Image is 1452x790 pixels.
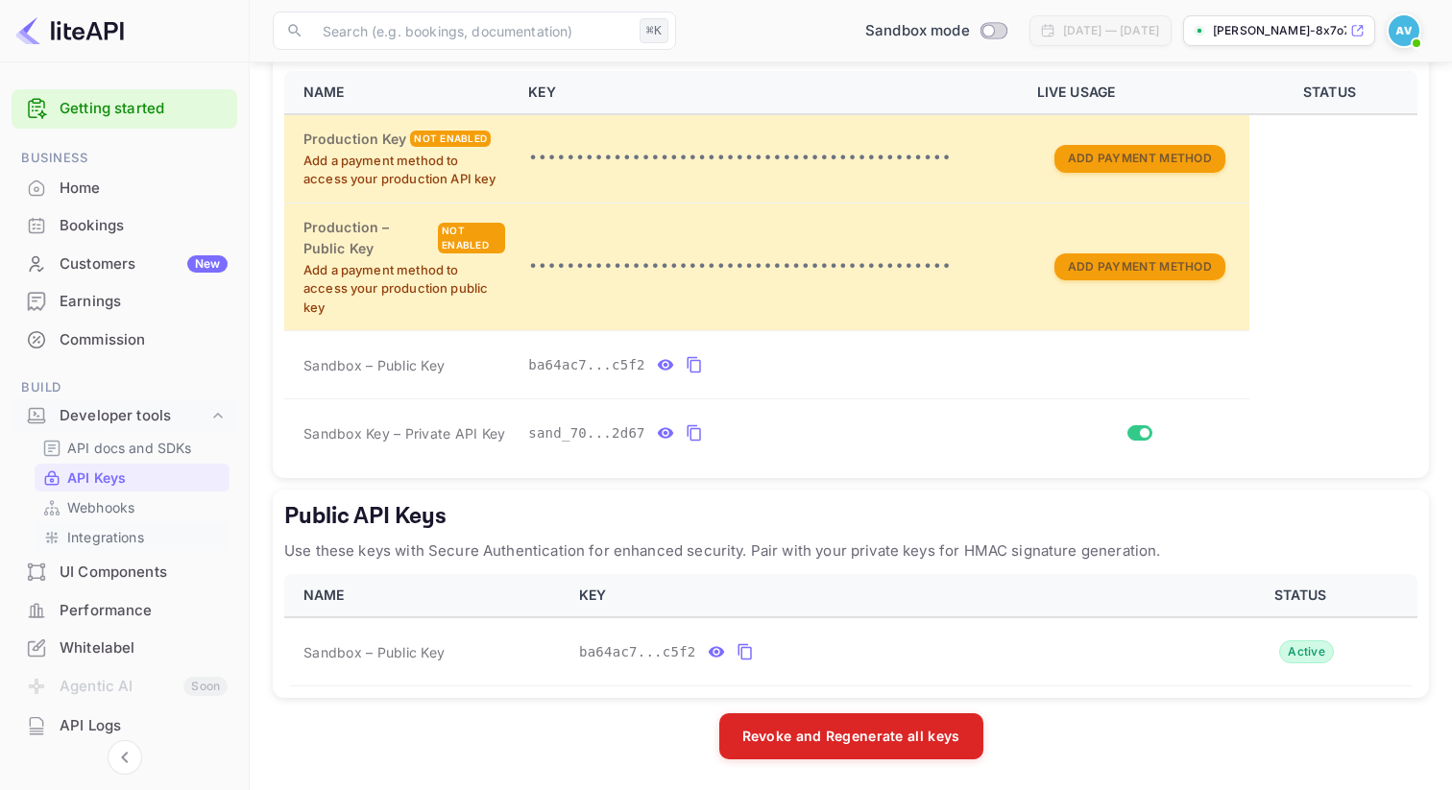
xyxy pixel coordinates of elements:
div: Developer tools [12,399,237,433]
div: Commission [60,329,228,351]
button: Revoke and Regenerate all keys [719,713,983,759]
p: ••••••••••••••••••••••••••••••••••••••••••••• [528,255,1014,278]
div: Active [1279,640,1334,663]
div: UI Components [12,554,237,591]
h6: Production Key [303,129,406,150]
a: Bookings [12,207,237,243]
div: Integrations [35,523,230,551]
button: Add Payment Method [1054,145,1225,173]
a: Getting started [60,98,228,120]
table: public api keys table [284,574,1417,686]
div: Bookings [12,207,237,245]
div: New [187,255,228,273]
p: Add a payment method to access your production public key [303,261,505,318]
div: Not enabled [410,131,491,147]
button: Add Payment Method [1054,253,1225,281]
th: NAME [284,71,517,114]
div: Whitelabel [12,630,237,667]
th: KEY [568,574,1191,617]
div: API Logs [12,707,237,745]
div: Developer tools [60,405,208,427]
a: Earnings [12,283,237,319]
th: STATUS [1191,574,1417,617]
p: Webhooks [67,497,134,517]
div: API Keys [35,464,230,491]
a: API docs and SDKs [42,438,222,458]
a: API Logs [12,707,237,743]
th: KEY [517,71,1026,114]
span: Sandbox – Public Key [303,642,445,662]
div: [DATE] — [DATE] [1063,22,1159,39]
a: Commission [12,322,237,357]
div: Switch to Production mode [858,20,1014,42]
div: Whitelabel [60,637,228,659]
a: Performance [12,592,237,628]
a: CustomersNew [12,246,237,281]
span: Sandbox mode [865,20,970,42]
a: Webhooks [42,497,222,517]
button: Collapse navigation [108,740,142,775]
th: STATUS [1249,71,1417,114]
th: LIVE USAGE [1026,71,1249,114]
div: Earnings [12,283,237,321]
span: ba64ac7...c5f2 [528,355,645,375]
div: Earnings [60,291,228,313]
div: Bookings [60,215,228,237]
div: UI Components [60,562,228,584]
p: Integrations [67,527,144,547]
span: Security [12,764,237,785]
a: Add Payment Method [1054,149,1225,165]
div: Customers [60,253,228,275]
span: Build [12,377,237,398]
div: ⌘K [640,18,668,43]
span: Sandbox – Public Key [303,355,445,375]
a: Home [12,170,237,205]
a: Whitelabel [12,630,237,665]
div: API docs and SDKs [35,434,230,462]
input: Search (e.g. bookings, documentation) [311,12,632,50]
div: Getting started [12,89,237,129]
div: Home [60,178,228,200]
table: private api keys table [284,71,1417,467]
img: LiteAPI logo [15,15,124,46]
a: API Keys [42,467,222,488]
img: Arturo Velazquez [1389,15,1419,46]
div: Commission [12,322,237,359]
a: Integrations [42,527,222,547]
h5: Public API Keys [284,501,1417,532]
p: Use these keys with Secure Authentication for enhanced security. Pair with your private keys for ... [284,539,1417,563]
p: Add a payment method to access your production API key [303,152,505,189]
div: Home [12,170,237,207]
div: Performance [60,600,228,622]
div: API Logs [60,715,228,737]
th: NAME [284,574,568,617]
span: ba64ac7...c5f2 [579,642,696,662]
span: sand_70...2d67 [528,423,645,443]
div: Performance [12,592,237,630]
p: API Keys [67,467,126,488]
span: Business [12,148,237,169]
p: ••••••••••••••••••••••••••••••••••••••••••••• [528,147,1014,170]
p: [PERSON_NAME]-8x7o7... [1213,22,1346,39]
div: Webhooks [35,493,230,521]
span: Sandbox Key – Private API Key [303,425,505,442]
p: API docs and SDKs [67,438,192,458]
a: Add Payment Method [1054,257,1225,274]
div: Not enabled [438,223,505,253]
a: UI Components [12,554,237,589]
div: CustomersNew [12,246,237,283]
h6: Production – Public Key [303,217,434,259]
